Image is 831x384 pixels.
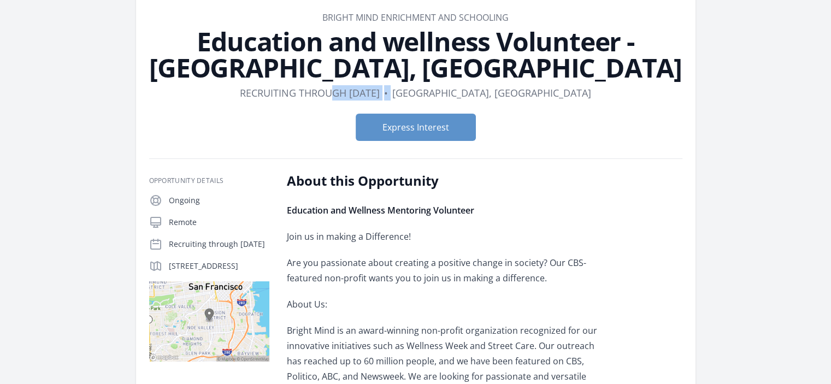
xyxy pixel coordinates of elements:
[384,85,388,101] div: •
[149,28,682,81] h1: Education and wellness Volunteer - [GEOGRAPHIC_DATA], [GEOGRAPHIC_DATA]
[287,255,606,286] p: Are you passionate about creating a positive change in society? Our CBS-featured non-profit wants...
[240,85,380,101] dd: Recruiting through [DATE]
[149,281,269,362] img: Map
[356,114,476,141] button: Express Interest
[287,229,606,244] p: Join us in making a Difference!
[287,204,474,216] strong: Education and Wellness Mentoring Volunteer
[169,217,269,228] p: Remote
[392,85,591,101] dd: [GEOGRAPHIC_DATA], [GEOGRAPHIC_DATA]
[322,11,509,23] a: BRIGHT MIND ENRICHMENT AND SCHOOLING
[169,195,269,206] p: Ongoing
[169,239,269,250] p: Recruiting through [DATE]
[149,176,269,185] h3: Opportunity Details
[287,297,606,312] p: About Us:
[169,261,269,271] p: [STREET_ADDRESS]
[287,172,606,190] h2: About this Opportunity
